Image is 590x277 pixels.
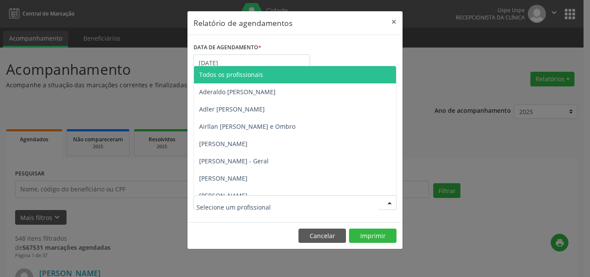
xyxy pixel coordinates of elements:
span: Airllan [PERSON_NAME] e Ombro [199,122,295,131]
input: Selecione um profissional [197,198,379,216]
span: Aderaldo [PERSON_NAME] [199,88,276,96]
span: [PERSON_NAME] - Geral [199,157,269,165]
label: DATA DE AGENDAMENTO [193,41,261,54]
input: Selecione uma data ou intervalo [193,54,310,72]
span: [PERSON_NAME] [199,140,247,148]
button: Close [385,11,403,32]
button: Cancelar [298,229,346,243]
span: [PERSON_NAME] [199,174,247,182]
button: Imprimir [349,229,397,243]
span: Adler [PERSON_NAME] [199,105,265,113]
span: [PERSON_NAME] [199,191,247,200]
span: Todos os profissionais [199,70,263,79]
h5: Relatório de agendamentos [193,17,292,29]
